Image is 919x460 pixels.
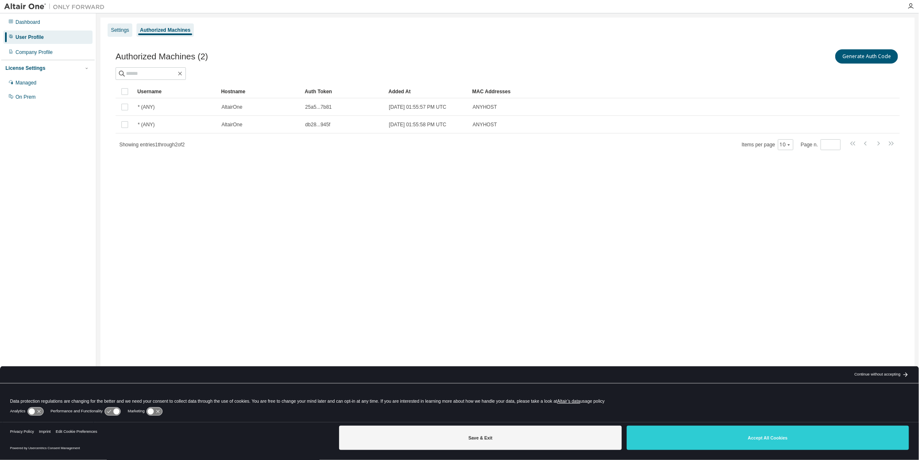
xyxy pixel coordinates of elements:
[473,121,497,128] span: ANYHOST
[137,85,214,98] div: Username
[835,49,898,64] button: Generate Auth Code
[221,104,242,110] span: AltairOne
[221,121,242,128] span: AltairOne
[119,142,185,148] span: Showing entries 1 through 2 of 2
[389,85,466,98] div: Added At
[305,85,382,98] div: Auth Token
[473,104,497,110] span: ANYHOST
[305,121,330,128] span: db28...945f
[221,85,298,98] div: Hostname
[15,94,36,100] div: On Prem
[111,27,129,33] div: Settings
[472,85,812,98] div: MAC Addresses
[801,139,841,150] span: Page n.
[5,65,45,72] div: License Settings
[140,27,190,33] div: Authorized Machines
[742,139,793,150] span: Items per page
[780,141,791,148] button: 10
[389,104,446,110] span: [DATE] 01:55:57 PM UTC
[389,121,446,128] span: [DATE] 01:55:58 PM UTC
[138,121,155,128] span: * (ANY)
[15,79,36,86] div: Managed
[15,49,53,56] div: Company Profile
[138,104,155,110] span: * (ANY)
[15,19,40,26] div: Dashboard
[4,3,109,11] img: Altair One
[116,52,208,61] span: Authorized Machines (2)
[15,34,44,41] div: User Profile
[305,104,332,110] span: 25a5...7b81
